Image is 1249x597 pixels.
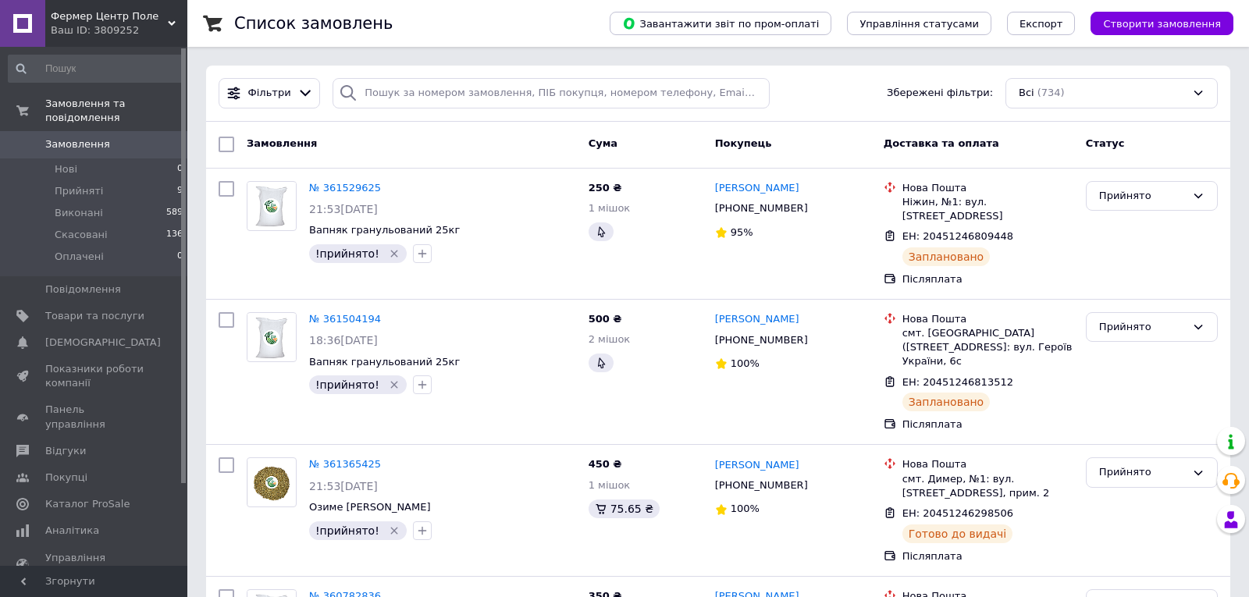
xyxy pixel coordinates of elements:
[589,499,660,518] div: 75.65 ₴
[715,181,799,196] a: [PERSON_NAME]
[55,162,77,176] span: Нові
[589,313,622,325] span: 500 ₴
[589,479,631,491] span: 1 мішок
[1075,17,1233,29] a: Створити замовлення
[902,418,1073,432] div: Післяплата
[902,312,1073,326] div: Нова Пошта
[177,184,183,198] span: 9
[715,458,799,473] a: [PERSON_NAME]
[234,14,393,33] h1: Список замовлень
[589,333,631,345] span: 2 мішок
[45,403,144,431] span: Панель управління
[309,356,460,368] a: Вапняк гранульований 25кг
[715,312,799,327] a: [PERSON_NAME]
[884,137,999,149] span: Доставка та оплата
[589,202,631,214] span: 1 мішок
[902,507,1013,519] span: ЕН: 20451246298506
[715,137,772,149] span: Покупець
[166,206,183,220] span: 589
[45,444,86,458] span: Відгуки
[388,524,400,537] svg: Видалити мітку
[1103,18,1221,30] span: Створити замовлення
[902,247,991,266] div: Заплановано
[902,376,1013,388] span: ЕН: 20451246813512
[731,503,760,514] span: 100%
[1086,137,1125,149] span: Статус
[902,524,1013,543] div: Готово до видачі
[309,480,378,492] span: 21:53[DATE]
[388,247,400,260] svg: Видалити мітку
[1019,86,1034,101] span: Всі
[45,471,87,485] span: Покупці
[902,457,1073,471] div: Нова Пошта
[1099,464,1186,481] div: Прийнято
[333,78,770,108] input: Пошук за номером замовлення, ПІБ покупця, номером телефону, Email, номером накладної
[712,198,811,219] div: [PHONE_NUMBER]
[8,55,184,83] input: Пошук
[589,182,622,194] span: 250 ₴
[45,97,187,125] span: Замовлення та повідомлення
[247,183,296,229] img: Фото товару
[315,524,379,537] span: !прийнято!
[388,378,400,391] svg: Видалити мітку
[309,203,378,215] span: 21:53[DATE]
[847,12,991,35] button: Управління статусами
[55,184,103,198] span: Прийняті
[247,461,296,504] img: Фото товару
[589,137,617,149] span: Cума
[45,497,130,511] span: Каталог ProSale
[859,18,979,30] span: Управління статусами
[45,137,110,151] span: Замовлення
[902,181,1073,195] div: Нова Пошта
[1019,18,1063,30] span: Експорт
[247,314,296,361] img: Фото товару
[315,247,379,260] span: !прийнято!
[45,362,144,390] span: Показники роботи компанії
[309,334,378,346] span: 18:36[DATE]
[902,326,1073,369] div: смт. [GEOGRAPHIC_DATA] ([STREET_ADDRESS]: вул. Героїв України, 6с
[55,250,104,264] span: Оплачені
[309,313,381,325] a: № 361504194
[902,549,1073,563] div: Післяплата
[166,228,183,242] span: 136
[315,378,379,391] span: !прийнято!
[712,330,811,350] div: [PHONE_NUMBER]
[45,309,144,323] span: Товари та послуги
[309,182,381,194] a: № 361529625
[589,458,622,470] span: 450 ₴
[902,195,1073,223] div: Ніжин, №1: вул. [STREET_ADDRESS]
[247,457,297,507] a: Фото товару
[731,226,753,238] span: 95%
[55,228,108,242] span: Скасовані
[902,272,1073,286] div: Післяплата
[45,551,144,579] span: Управління сайтом
[45,524,99,538] span: Аналітика
[1099,188,1186,204] div: Прийнято
[712,475,811,496] div: [PHONE_NUMBER]
[177,162,183,176] span: 0
[309,224,460,236] a: Вапняк гранульований 25кг
[622,16,819,30] span: Завантажити звіт по пром-оплаті
[902,230,1013,242] span: ЕН: 20451246809448
[902,393,991,411] div: Заплановано
[177,250,183,264] span: 0
[309,501,431,513] a: Озиме [PERSON_NAME]
[247,181,297,231] a: Фото товару
[731,357,760,369] span: 100%
[610,12,831,35] button: Завантажити звіт по пром-оплаті
[1091,12,1233,35] button: Створити замовлення
[51,23,187,37] div: Ваш ID: 3809252
[45,336,161,350] span: [DEMOGRAPHIC_DATA]
[887,86,993,101] span: Збережені фільтри:
[248,86,291,101] span: Фільтри
[309,458,381,470] a: № 361365425
[1037,87,1065,98] span: (734)
[55,206,103,220] span: Виконані
[1099,319,1186,336] div: Прийнято
[247,137,317,149] span: Замовлення
[51,9,168,23] span: Фермер Центр Поле
[45,283,121,297] span: Повідомлення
